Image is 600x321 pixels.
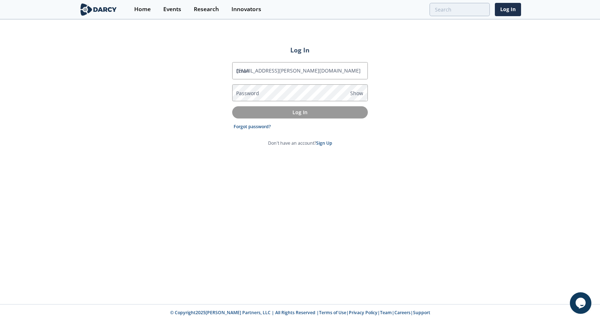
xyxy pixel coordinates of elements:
[79,3,118,16] img: logo-wide.svg
[495,3,521,16] a: Log In
[236,89,259,97] label: Password
[237,108,363,116] p: Log In
[194,6,219,12] div: Research
[232,106,368,118] button: Log In
[349,310,378,316] a: Privacy Policy
[380,310,392,316] a: Team
[34,310,566,316] p: © Copyright 2025 [PERSON_NAME] Partners, LLC | All Rights Reserved | | | | |
[319,310,346,316] a: Terms of Use
[350,89,363,97] span: Show
[413,310,430,316] a: Support
[232,45,368,55] h2: Log In
[234,124,271,130] a: Forgot password?
[268,140,332,146] p: Don't have an account?
[430,3,490,16] input: Advanced Search
[163,6,181,12] div: Events
[570,292,593,314] iframe: chat widget
[231,6,261,12] div: Innovators
[236,67,249,75] label: Email
[134,6,151,12] div: Home
[394,310,411,316] a: Careers
[316,140,332,146] a: Sign Up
